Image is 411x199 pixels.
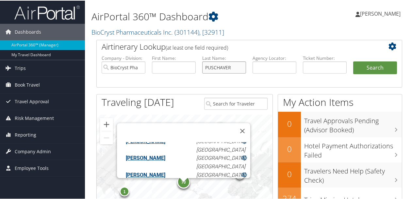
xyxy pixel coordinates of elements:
[15,126,36,142] span: Reporting
[15,59,26,76] span: Trips
[304,112,402,134] h3: Travel Approvals Pending (Advisor Booked)
[120,186,129,196] div: 1
[15,159,49,176] span: Employee Tools
[15,23,41,40] span: Dashboards
[196,138,246,152] em: [GEOGRAPHIC_DATA], [GEOGRAPHIC_DATA]
[15,143,51,159] span: Company Admin
[102,41,371,52] h2: Airtinerary Lookup
[174,27,199,36] span: ( 301144 )
[126,154,165,160] a: [PERSON_NAME]
[152,54,196,61] label: First Name:
[278,143,301,154] h2: 0
[304,163,402,184] h3: Travelers Need Help (Safety Check)
[278,137,402,162] a: 0Hotel Payment Authorizations Failed
[353,61,397,74] button: Search
[15,76,40,92] span: Book Travel
[304,138,402,159] h3: Hotel Payment Authorizations Failed
[102,95,174,108] h1: Traveling [DATE]
[166,43,228,51] span: (at least one field required)
[15,109,54,126] span: Risk Management
[91,27,224,36] a: BioCryst Pharmaceuticals Inc.
[202,54,246,61] label: Last Name:
[196,154,246,169] em: [GEOGRAPHIC_DATA], [GEOGRAPHIC_DATA]
[204,97,268,109] input: Search for Traveler
[14,4,80,20] img: airportal-logo.png
[15,93,49,109] span: Travel Approval
[235,169,245,179] div: 2
[100,131,113,144] button: Zoom out
[278,111,402,136] a: 0Travel Approvals Pending (Advisor Booked)
[102,54,145,61] label: Company - Division:
[100,117,113,130] button: Zoom in
[278,118,301,129] h2: 0
[278,168,301,179] h2: 0
[91,9,302,23] h1: AirPortal 360™ Dashboard
[126,171,165,177] a: [PERSON_NAME]
[355,3,407,23] a: [PERSON_NAME]
[177,174,190,188] div: 70
[253,54,296,61] label: Agency Locator:
[235,123,250,138] button: Close
[196,171,246,186] em: [GEOGRAPHIC_DATA], [GEOGRAPHIC_DATA]
[199,27,224,36] span: , [ 32911 ]
[126,138,165,144] a: [PERSON_NAME]
[278,162,402,187] a: 0Travelers Need Help (Safety Check)
[360,9,401,17] span: [PERSON_NAME]
[303,54,347,61] label: Ticket Number:
[278,95,402,108] h1: My Action Items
